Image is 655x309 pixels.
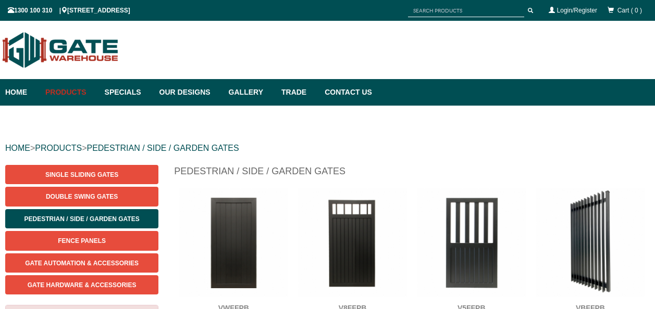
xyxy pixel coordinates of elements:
[8,7,130,14] span: 1300 100 310 | [STREET_ADDRESS]
[45,171,118,178] span: Single Sliding Gates
[58,237,106,244] span: Fence Panels
[35,144,82,152] a: PRODUCTS
[28,281,137,289] span: Gate Hardware & Accessories
[5,165,158,184] a: Single Sliding Gates
[557,7,597,14] a: Login/Register
[174,165,650,183] h1: Pedestrian / Side / Garden Gates
[46,193,118,200] span: Double Swing Gates
[5,132,650,165] div: > >
[224,79,276,106] a: Gallery
[417,188,526,297] img: V5FFPB - Flat Top (Partial Privacy approx.50%) - Aluminium Pedestrian / Side Gate (Single Swing G...
[24,215,140,223] span: Pedestrian / Side / Garden Gates
[5,275,158,294] a: Gate Hardware & Accessories
[40,79,100,106] a: Products
[5,253,158,273] a: Gate Automation & Accessories
[5,144,30,152] a: HOME
[5,79,40,106] a: Home
[536,188,645,297] img: VBFFPB - Ready to Install Fully Welded 65x16mm Vertical Blade - Aluminium Pedestrian / Side Gate ...
[179,188,288,297] img: VWFFPB - Flat Top (Full Privacy) - Aluminium Pedestrian / Side Gate (Single Swing Gate) - Matte B...
[100,79,154,106] a: Specials
[154,79,224,106] a: Our Designs
[5,231,158,250] a: Fence Panels
[319,79,372,106] a: Contact Us
[25,260,139,267] span: Gate Automation & Accessories
[408,4,524,17] input: SEARCH PRODUCTS
[617,7,642,14] span: Cart ( 0 )
[276,79,319,106] a: Trade
[86,144,239,152] a: PEDESTRIAN / SIDE / GARDEN GATES
[5,209,158,228] a: Pedestrian / Side / Garden Gates
[298,188,406,297] img: V8FFPB - Flat Top (Partial Privacy approx.85%) - Aluminium Pedestrian / Side Gate (Single Swing G...
[5,187,158,206] a: Double Swing Gates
